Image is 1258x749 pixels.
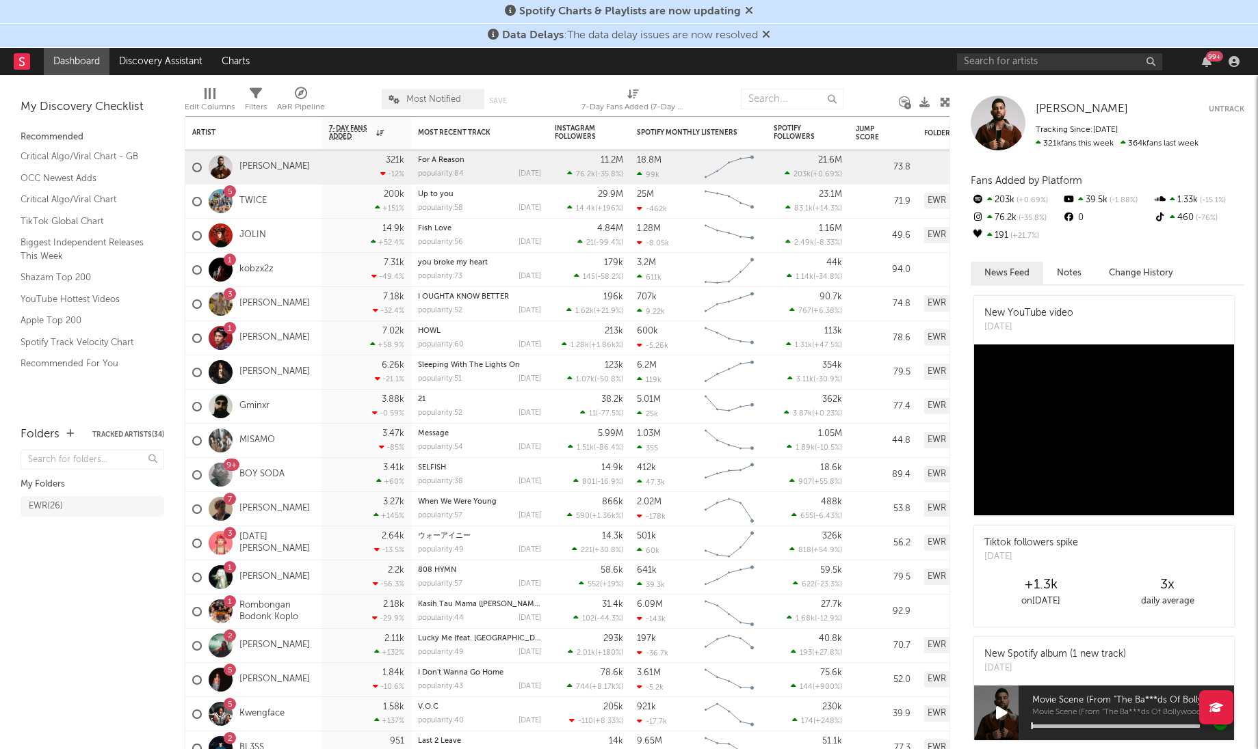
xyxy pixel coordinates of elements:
[591,342,621,349] span: +1.86k %
[924,466,968,482] div: EWR (26)
[637,239,669,247] div: -8.05k
[1095,262,1187,284] button: Change History
[582,478,595,486] span: 801
[971,209,1062,227] div: 76.2k
[604,258,623,267] div: 179k
[794,205,813,213] span: 83.1k
[698,321,760,355] svg: Chart title
[418,430,449,437] a: Message
[589,410,596,418] span: 11
[519,170,541,178] div: [DATE]
[815,273,840,281] span: -34.8 %
[1209,103,1244,116] button: Untrack
[1036,103,1128,116] a: [PERSON_NAME]
[596,444,621,452] span: -86.4 %
[239,332,310,344] a: [PERSON_NAME]
[239,600,315,623] a: Rombongan Bodonk Koplo
[418,375,462,383] div: popularity: 51
[519,444,541,451] div: [DATE]
[382,395,404,404] div: 3.88k
[698,355,760,390] svg: Chart title
[597,478,621,486] span: -16.9 %
[601,463,623,472] div: 14.9k
[598,190,623,199] div: 29.9M
[789,306,842,315] div: ( )
[386,156,404,165] div: 321k
[567,204,623,213] div: ( )
[502,30,758,41] span: : The data delay issues are now resolved
[29,498,63,515] div: EWR ( 26 )
[383,292,404,301] div: 7.18k
[1153,209,1244,227] div: 460
[819,190,842,199] div: 23.1M
[637,224,661,233] div: 1.28M
[375,374,404,383] div: -21.1 %
[1017,215,1047,222] span: -35.8 %
[502,30,564,41] span: Data Delays
[637,463,656,472] div: 412k
[418,396,541,403] div: 21
[418,532,471,540] a: ウォーアイニー
[813,171,840,178] span: +0.69 %
[21,270,150,285] a: Shazam Top 200
[601,156,623,165] div: 11.2M
[637,498,661,506] div: 2.02M
[519,239,541,246] div: [DATE]
[21,335,150,350] a: Spotify Track Velocity Chart
[822,395,842,404] div: 362k
[372,409,404,418] div: -0.59 %
[21,426,60,443] div: Folders
[1008,232,1039,240] span: +21.7 %
[602,498,623,506] div: 866k
[371,238,404,247] div: +52.4 %
[418,191,454,198] a: Up to you
[793,410,812,418] span: 3.87k
[856,433,910,449] div: 44.8
[418,464,446,472] a: SELFISH
[957,53,1162,70] input: Search for artists
[1108,197,1138,204] span: -1.88 %
[856,125,890,141] div: Jump Score
[418,293,509,301] a: I OUGHTA KNOW BETTER
[637,258,656,267] div: 3.2M
[924,329,968,346] div: EWR (26)
[774,124,822,141] div: Spotify Followers
[856,193,910,210] div: 71.9
[21,496,164,517] a: EWR(26)
[1014,197,1048,204] span: +0.69 %
[277,99,325,115] div: A&R Pipeline
[418,327,541,335] div: HOWL
[418,259,541,267] div: you broke my heart
[596,308,621,315] span: +21.9 %
[21,171,150,186] a: OCC Newest Adds
[212,48,259,75] a: Charts
[489,97,507,105] button: Save
[239,708,285,720] a: Kwengface
[637,170,659,179] div: 99k
[239,195,267,207] a: TWICE
[794,171,811,178] span: 203k
[597,224,623,233] div: 4.84M
[924,398,968,414] div: EWR (26)
[598,410,621,418] span: -77.5 %
[418,156,464,164] a: For A Reason
[519,273,541,280] div: [DATE]
[575,308,594,315] span: 1.62k
[92,431,164,438] button: Tracked Artists(34)
[637,327,658,336] div: 600k
[373,306,404,315] div: -32.4 %
[971,227,1062,245] div: 191
[1043,262,1095,284] button: Notes
[820,292,842,301] div: 90.7k
[418,341,464,349] div: popularity: 60
[762,30,770,41] span: Dismiss
[637,128,739,137] div: Spotify Monthly Listeners
[698,185,760,219] svg: Chart title
[598,429,623,438] div: 5.99M
[384,190,404,199] div: 200k
[581,82,684,122] div: 7-Day Fans Added (7-Day Fans Added)
[1194,215,1218,222] span: -76 %
[698,287,760,321] svg: Chart title
[637,190,654,199] div: 25M
[519,341,541,349] div: [DATE]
